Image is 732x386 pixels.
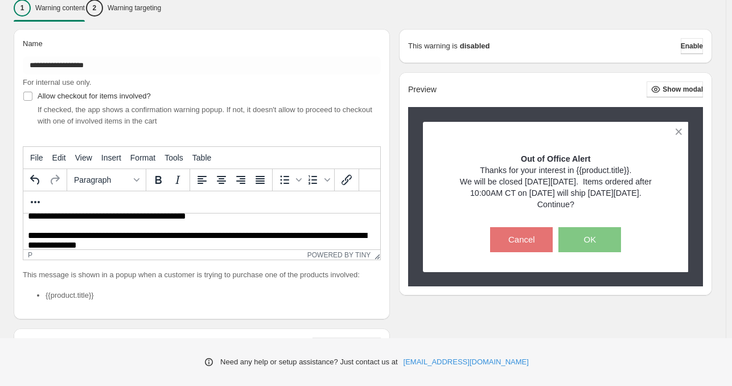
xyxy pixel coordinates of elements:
button: Cancel [490,227,553,252]
div: Bullet list [275,170,303,190]
strong: disabled [460,40,490,52]
button: Justify [250,170,270,190]
span: Insert [101,153,121,162]
button: Undo [26,170,45,190]
div: p [28,251,32,259]
button: Align center [212,170,231,190]
p: This warning is [408,40,458,52]
button: Enable [681,38,703,54]
span: Format [130,153,155,162]
p: This message is shown in a popup when a customer is trying to purchase one of the products involved: [23,269,381,281]
button: Align right [231,170,250,190]
button: More... [26,192,45,212]
span: Edit [52,153,66,162]
button: Formats [69,170,143,190]
h2: Preview [408,85,437,95]
span: File [30,153,43,162]
span: For internal use only. [23,78,91,87]
iframe: Rich Text Area [23,213,380,249]
button: Insert/edit link [337,170,356,190]
strong: Out of Office Alert [521,154,591,163]
span: Allow checkout for items involved? [38,92,151,100]
button: Bold [149,170,168,190]
a: Powered by Tiny [307,251,371,259]
div: Numbered list [303,170,332,190]
span: Enable [681,42,703,51]
span: Show modal [663,85,703,94]
button: Redo [45,170,64,190]
li: {{product.title}} [46,290,381,301]
button: Align left [192,170,212,190]
p: Warning content [35,3,85,13]
span: If checked, the app shows a confirmation warning popup. If not, it doesn't allow to proceed to ch... [38,105,372,125]
button: Italic [168,170,187,190]
span: Table [192,153,211,162]
div: Resize [371,250,380,260]
span: Paragraph [74,175,130,184]
span: View [75,153,92,162]
button: Show modal [647,81,703,97]
span: Name [23,39,43,48]
p: Thanks for your interest in {{product.title}}. [443,165,669,176]
button: OK [558,227,621,252]
p: We will be closed [DATE][DATE]. Items ordered after 10:00AM CT on [DATE] will ship [DATE][DATE]. ... [443,176,669,210]
p: Warning targeting [108,3,161,13]
span: Tools [165,153,183,162]
button: Customize [312,338,381,354]
a: [EMAIL_ADDRESS][DOMAIN_NAME] [404,356,529,368]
